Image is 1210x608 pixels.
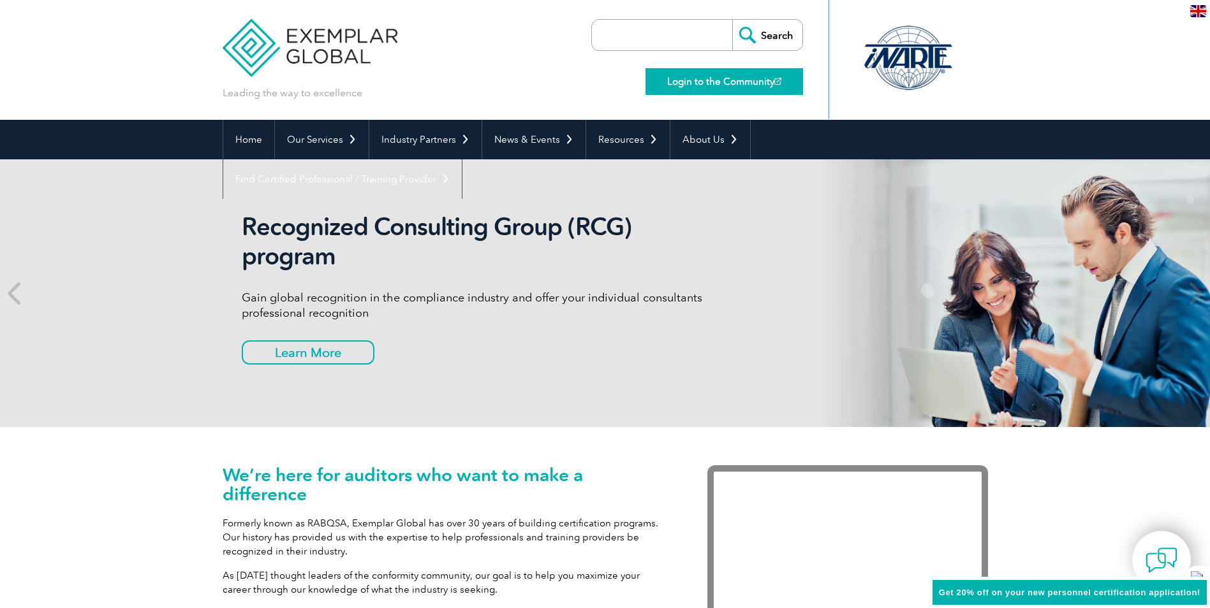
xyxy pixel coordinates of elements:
[275,120,369,159] a: Our Services
[223,120,274,159] a: Home
[223,465,669,503] h1: We’re here for auditors who want to make a difference
[223,568,669,597] p: As [DATE] thought leaders of the conformity community, our goal is to help you maximize your care...
[242,290,720,321] p: Gain global recognition in the compliance industry and offer your individual consultants professi...
[1146,544,1177,576] img: contact-chat.png
[242,212,720,271] h2: Recognized Consulting Group (RCG) program
[670,120,750,159] a: About Us
[646,68,803,95] a: Login to the Community
[369,120,482,159] a: Industry Partners
[939,588,1200,597] span: Get 20% off on your new personnel certification application!
[732,20,802,50] input: Search
[223,516,669,558] p: Formerly known as RABQSA, Exemplar Global has over 30 years of building certification programs. O...
[482,120,586,159] a: News & Events
[223,86,362,100] p: Leading the way to excellence
[774,78,781,85] img: open_square.png
[586,120,670,159] a: Resources
[242,340,374,365] a: Learn More
[1190,5,1206,17] img: en
[223,159,462,199] a: Find Certified Professional / Training Provider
